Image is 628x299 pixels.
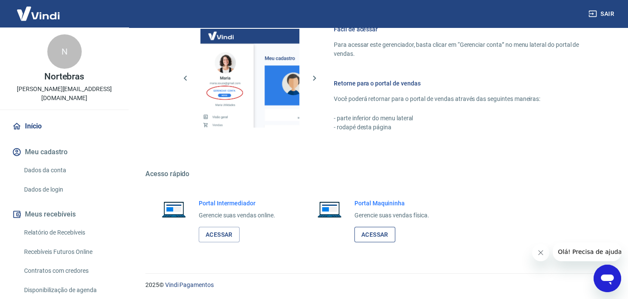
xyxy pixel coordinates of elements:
[21,262,118,280] a: Contratos com credores
[44,72,85,81] p: Nortebras
[594,265,621,292] iframe: Botão para abrir a janela de mensagens
[311,199,348,220] img: Imagem de um notebook aberto
[334,40,587,58] p: Para acessar este gerenciador, basta clicar em “Gerenciar conta” no menu lateral do portal de ven...
[10,0,66,27] img: Vindi
[587,6,618,22] button: Sair
[21,224,118,241] a: Relatório de Recebíveis
[199,199,275,207] h6: Portal Intermediador
[334,123,587,132] p: - rodapé desta página
[21,281,118,299] a: Disponibilização de agenda
[21,181,118,198] a: Dados de login
[354,199,429,207] h6: Portal Maquininha
[532,244,549,261] iframe: Fechar mensagem
[7,85,122,103] p: [PERSON_NAME][EMAIL_ADDRESS][DOMAIN_NAME]
[10,117,118,136] a: Início
[145,281,607,290] p: 2025 ©
[199,211,275,220] p: Gerencie suas vendas online.
[47,34,82,69] div: N
[5,6,72,13] span: Olá! Precisa de ajuda?
[199,227,240,243] a: Acessar
[553,242,621,261] iframe: Mensagem da empresa
[21,162,118,179] a: Dados da conta
[156,199,192,220] img: Imagem de um notebook aberto
[334,79,587,88] h6: Retorne para o portal de vendas
[354,227,395,243] a: Acessar
[354,211,429,220] p: Gerencie suas vendas física.
[10,143,118,162] button: Meu cadastro
[334,25,587,34] h6: Fácil de acessar
[334,95,587,104] p: Você poderá retornar para o portal de vendas através das seguintes maneiras:
[200,29,299,128] img: Imagem da dashboard mostrando o botão de gerenciar conta na sidebar no lado esquerdo
[334,114,587,123] p: - parte inferior do menu lateral
[165,281,214,288] a: Vindi Pagamentos
[145,170,607,178] h5: Acesso rápido
[10,205,118,224] button: Meus recebíveis
[21,243,118,261] a: Recebíveis Futuros Online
